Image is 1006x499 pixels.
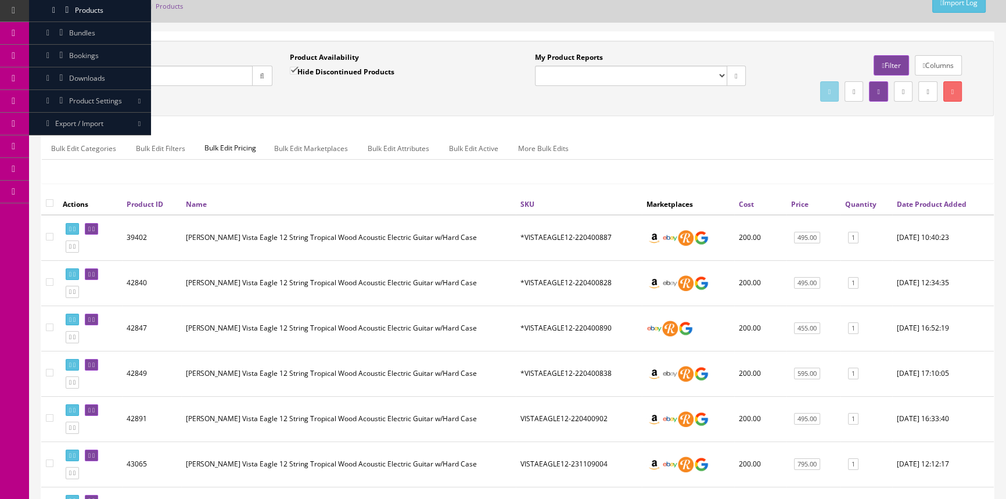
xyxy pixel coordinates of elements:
img: ebay [662,230,678,246]
td: Luna Vista Eagle 12 String Tropical Wood Acoustic Electric Guitar w/Hard Case [181,215,516,261]
a: 1 [848,232,858,244]
a: 495.00 [794,413,820,425]
td: 39402 [122,215,181,261]
td: Luna Vista Eagle 12 String Tropical Wood Acoustic Electric Guitar w/Hard Case [181,306,516,351]
a: Bulk Edit Filters [127,137,195,160]
td: 2024-07-31 10:40:23 [892,215,994,261]
td: 2025-07-18 12:12:17 [892,441,994,487]
span: Downloads [69,73,105,83]
a: Bulk Edit Active [440,137,508,160]
td: 200.00 [734,396,786,441]
img: google_shopping [694,230,709,246]
a: 795.00 [794,458,820,471]
td: 200.00 [734,441,786,487]
td: *VISTAEAGLE12-220400838 [516,351,642,396]
a: 495.00 [794,232,820,244]
img: ebay [662,457,678,472]
img: google_shopping [694,275,709,291]
td: Luna Vista Eagle 12 String Tropical Wood Acoustic Electric Guitar w/Hard Case [181,441,516,487]
a: SKU [520,199,534,209]
td: 42840 [122,260,181,306]
td: 2025-07-03 16:33:40 [892,396,994,441]
a: Bulk Edit Categories [42,137,125,160]
a: Bookings [29,45,151,67]
td: Luna Vista Eagle 12 String Tropical Wood Acoustic Electric Guitar w/Hard Case [181,396,516,441]
a: 1 [848,368,858,380]
a: Price [791,199,809,209]
img: amazon [646,411,662,427]
span: Bookings [69,51,99,60]
td: 2025-07-02 17:10:05 [892,351,994,396]
img: amazon [646,366,662,382]
td: *VISTAEAGLE12-220400887 [516,215,642,261]
img: google_shopping [694,366,709,382]
td: *VISTAEAGLE12-220400890 [516,306,642,351]
label: My Product Reports [535,52,603,63]
td: 42891 [122,396,181,441]
td: VISTAEAGLE12-231109004 [516,441,642,487]
img: ebay [662,275,678,291]
input: Search [62,66,253,86]
label: Product Availability [290,52,359,63]
span: Bundles [69,28,95,38]
td: Luna Vista Eagle 12 String Tropical Wood Acoustic Electric Guitar w/Hard Case [181,260,516,306]
a: Cost [739,199,754,209]
td: 200.00 [734,260,786,306]
img: ebay [662,366,678,382]
span: Bulk Edit Pricing [196,137,265,159]
td: 42847 [122,306,181,351]
img: ebay [662,411,678,427]
a: Bundles [29,22,151,45]
img: amazon [646,275,662,291]
td: 42849 [122,351,181,396]
th: Marketplaces [642,193,734,214]
a: Export / Import [29,113,151,135]
a: More Bulk Edits [509,137,578,160]
img: google_shopping [694,457,709,472]
td: Luna Vista Eagle 12 String Tropical Wood Acoustic Electric Guitar w/Hard Case [181,351,516,396]
a: Quantity [845,199,876,209]
a: 1 [848,458,858,471]
td: 2025-07-02 12:34:35 [892,260,994,306]
a: Products [156,2,183,10]
td: 200.00 [734,351,786,396]
td: 43065 [122,441,181,487]
a: 1 [848,277,858,289]
a: Filter [874,55,908,76]
img: reverb [662,321,678,336]
a: 495.00 [794,277,820,289]
img: reverb [678,275,694,291]
a: 1 [848,322,858,335]
a: Bulk Edit Attributes [358,137,439,160]
span: Product Settings [69,96,122,106]
td: VISTAEAGLE12-220400902 [516,396,642,441]
td: 200.00 [734,215,786,261]
td: 200.00 [734,306,786,351]
a: 1 [848,413,858,425]
a: Columns [915,55,962,76]
img: reverb [678,457,694,472]
a: Bulk Edit Marketplaces [265,137,357,160]
input: Hide Discontinued Products [290,67,297,74]
td: 2025-07-02 16:52:19 [892,306,994,351]
label: Hide Discontinued Products [290,66,394,77]
a: Date Product Added [897,199,967,209]
a: Downloads [29,67,151,90]
img: reverb [678,230,694,246]
th: Actions [58,193,122,214]
a: 595.00 [794,368,820,380]
a: 455.00 [794,322,820,335]
img: reverb [678,366,694,382]
a: Name [186,199,207,209]
img: amazon [646,230,662,246]
td: *VISTAEAGLE12-220400828 [516,260,642,306]
img: google_shopping [694,411,709,427]
img: reverb [678,411,694,427]
a: Product ID [127,199,163,209]
span: Products [75,5,103,15]
img: amazon [646,457,662,472]
img: google_shopping [678,321,694,336]
img: ebay [646,321,662,336]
